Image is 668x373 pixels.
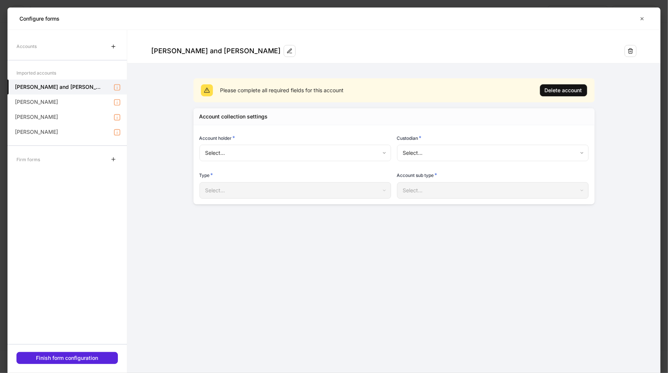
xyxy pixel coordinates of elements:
div: Firm forms [16,153,40,166]
p: [PERSON_NAME] [15,128,58,136]
div: Delete account [545,88,582,93]
div: Select... [199,145,391,161]
div: Select... [397,182,588,199]
a: [PERSON_NAME] [7,94,127,109]
h5: Configure forms [19,15,60,22]
h5: [PERSON_NAME] and [PERSON_NAME] [15,83,103,91]
h6: Type [199,171,213,179]
button: Delete account [540,84,587,96]
div: [PERSON_NAME] and [PERSON_NAME] [151,46,281,55]
a: [PERSON_NAME] [7,109,127,124]
button: Finish form configuration [16,352,118,364]
p: [PERSON_NAME] [15,98,58,106]
div: Please complete all required fields for this account [220,87,344,94]
div: Account collection settings [199,113,268,120]
div: Select... [199,182,391,199]
div: Accounts [16,40,37,53]
p: [PERSON_NAME] [15,113,58,121]
div: Finish form configuration [36,355,98,361]
h6: Account sub type [397,171,437,179]
div: Select... [397,145,588,161]
h6: Custodian [397,134,422,142]
a: [PERSON_NAME] [7,124,127,139]
a: [PERSON_NAME] and [PERSON_NAME] [7,79,127,94]
div: Imported accounts [16,66,56,79]
h6: Account holder [199,134,235,142]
